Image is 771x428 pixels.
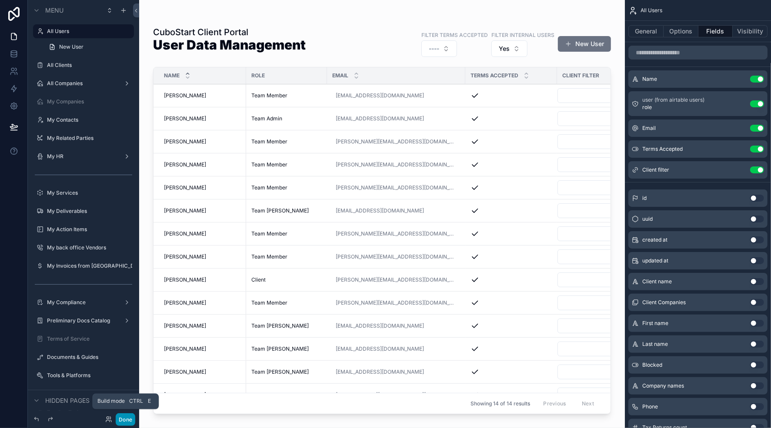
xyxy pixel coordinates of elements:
[642,76,657,83] span: Name
[332,72,348,79] span: Email
[562,72,599,79] span: Client filter
[642,341,668,348] span: Last name
[642,125,656,132] span: Email
[642,104,704,111] span: role
[471,72,518,79] span: Terms Accepted
[45,396,90,405] span: Hidden pages
[164,345,206,352] span: [PERSON_NAME]
[47,189,129,196] label: My Services
[642,257,668,264] span: updated at
[642,166,669,173] span: Client filter
[164,253,206,260] span: [PERSON_NAME]
[47,98,129,105] label: My Companies
[733,25,768,37] button: Visibility
[642,403,658,410] span: Phone
[642,382,684,389] span: Company names
[164,92,241,99] a: [PERSON_NAME]
[164,207,206,214] span: [PERSON_NAME]
[164,322,206,329] span: [PERSON_NAME]
[642,216,653,222] span: uuid
[47,80,117,87] label: All Companies
[251,72,265,79] span: Role
[47,135,129,142] label: My Related Parties
[146,398,153,405] span: E
[164,368,206,375] span: [PERSON_NAME]
[164,184,241,191] a: [PERSON_NAME]
[164,392,206,398] span: [PERSON_NAME]
[164,138,241,145] a: [PERSON_NAME]
[164,392,241,398] a: [PERSON_NAME]
[128,397,144,406] span: Ctrl
[47,153,117,160] label: My HR
[642,299,686,306] span: Client Companies
[164,368,241,375] a: [PERSON_NAME]
[47,116,129,123] label: My Contacts
[642,278,672,285] span: Client name
[698,25,733,37] button: Fields
[642,362,662,368] span: Blocked
[43,40,134,54] a: New User
[628,25,664,37] button: General
[47,354,129,361] label: Documents & Guides
[164,184,206,191] span: [PERSON_NAME]
[164,345,241,352] a: [PERSON_NAME]
[164,115,241,122] a: [PERSON_NAME]
[641,7,662,14] span: All Users
[164,92,206,99] span: [PERSON_NAME]
[47,317,117,324] label: Preliminary Docs Catalog
[47,244,129,251] label: My back office Vendors
[664,25,698,37] button: Options
[471,400,530,407] span: Showing 14 of 14 results
[59,43,83,50] span: New User
[164,322,241,329] a: [PERSON_NAME]
[164,161,206,168] span: [PERSON_NAME]
[164,276,241,283] a: [PERSON_NAME]
[164,253,241,260] a: [PERSON_NAME]
[47,335,129,342] label: Terms of Service
[164,230,206,237] span: [PERSON_NAME]
[164,115,206,122] span: [PERSON_NAME]
[116,413,135,426] button: Done
[164,161,241,168] a: [PERSON_NAME]
[642,320,668,327] span: First name
[97,398,125,405] span: Build mode
[47,262,132,269] label: My Invoices from [GEOGRAPHIC_DATA]
[642,195,647,202] span: id
[164,230,241,237] a: [PERSON_NAME]
[47,62,129,69] label: All Clients
[47,28,129,35] label: All Users
[642,96,704,103] span: user (from airtable users)
[164,299,206,306] span: [PERSON_NAME]
[47,226,129,233] label: My Action Items
[642,146,683,153] span: Terms Accepted
[642,236,668,243] span: created at
[164,138,206,145] span: [PERSON_NAME]
[164,72,180,79] span: Name
[164,299,241,306] a: [PERSON_NAME]
[45,6,63,15] span: Menu
[47,208,129,215] label: My Deliverables
[47,372,129,379] label: Tools & Platforms
[47,299,117,306] label: My Compliance
[164,276,206,283] span: [PERSON_NAME]
[164,207,241,214] a: [PERSON_NAME]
